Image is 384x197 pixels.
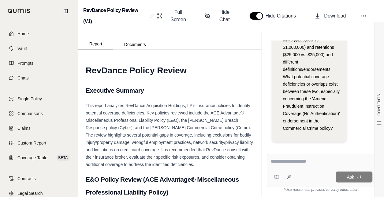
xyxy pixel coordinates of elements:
[17,155,47,161] span: Coverage Table
[17,60,33,66] span: Prompts
[86,62,254,79] h1: RevDance Policy Review
[214,9,235,23] span: Hide Chat
[155,6,192,26] button: Full Screen
[83,5,147,27] h2: RevDance Policy Review (V1)
[4,122,74,135] a: Claims
[336,172,373,183] button: Ask
[324,12,346,20] span: Download
[17,75,29,81] span: Chats
[4,92,74,106] a: Single Policy
[113,40,157,49] button: Documents
[202,6,237,26] button: Hide Chat
[17,140,46,146] span: Custom Report
[8,9,31,13] img: Qumis Logo
[347,175,354,180] span: Ask
[17,96,42,102] span: Single Policy
[4,172,74,185] a: Contracts
[4,107,74,120] a: Comparisons
[4,71,74,85] a: Chats
[312,10,349,22] button: Download
[377,94,382,116] span: CONTENTS
[17,125,31,131] span: Claims
[267,187,377,192] div: *Use references provided to verify information.
[166,9,190,23] span: Full Screen
[78,39,113,49] button: Report
[17,190,43,196] span: Legal Search
[4,27,74,41] a: Home
[57,155,69,161] span: BETA
[4,56,74,70] a: Prompts
[266,12,300,20] span: Hide Citations
[61,6,71,16] button: Collapse sidebar
[17,31,29,37] span: Home
[283,8,340,131] span: The Cyber and Commercial Crime policies both include 'Fraudulent Instruction' coverage but with d...
[17,45,27,52] span: Vault
[17,176,36,182] span: Contracts
[86,103,254,167] span: This report analyzes RevDance Acquisition Holdings, LP's insurance policies to identify potential...
[17,110,43,117] span: Comparisons
[86,84,254,97] h2: Executive Summary
[4,42,74,55] a: Vault
[4,151,74,164] a: Coverage TableBETA
[4,136,74,150] a: Custom Report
